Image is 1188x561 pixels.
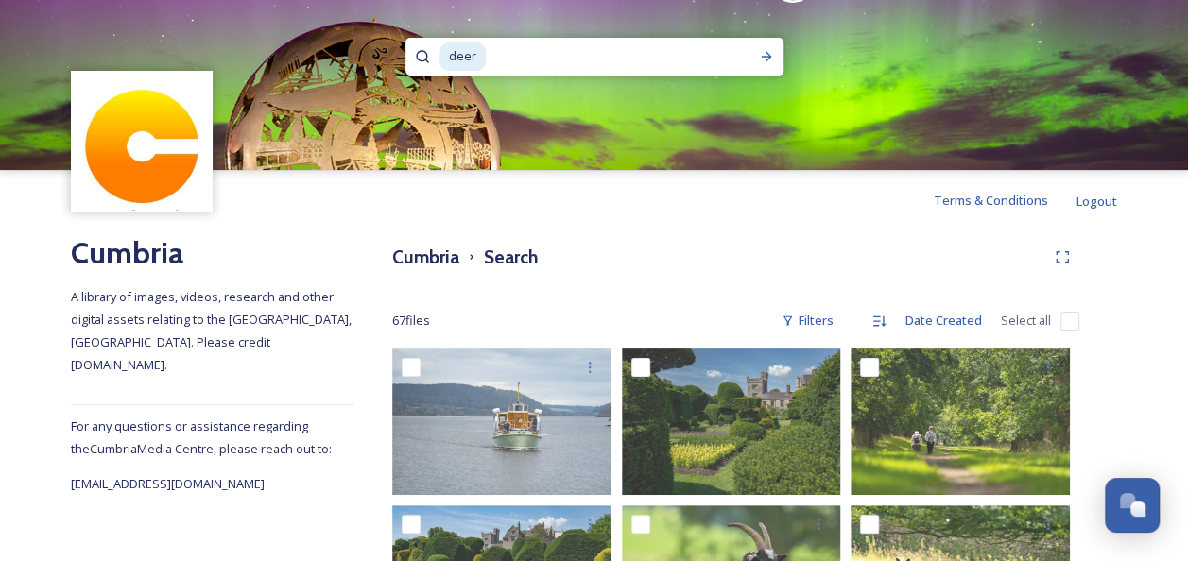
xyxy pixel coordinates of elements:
[71,417,332,457] span: For any questions or assistance regarding the Cumbria Media Centre, please reach out to:
[71,288,354,373] span: A library of images, videos, research and other digital assets relating to the [GEOGRAPHIC_DATA],...
[1105,478,1160,533] button: Open Chat
[896,302,991,339] div: Date Created
[484,244,538,271] h3: Search
[392,348,611,495] img: 20241015_PaulMitchell_CUMBRIATOURISM_Ullswater Steamers_-97.jpg
[392,244,459,271] h3: Cumbria
[934,189,1076,212] a: Terms & Conditions
[439,42,486,70] span: deer
[71,475,265,492] span: [EMAIL_ADDRESS][DOMAIN_NAME]
[1076,193,1117,210] span: Logout
[1001,312,1051,330] span: Select all
[392,312,430,330] span: 67 file s
[851,348,1070,495] img: Attract and Disperse (862 of 1364).jpg
[71,230,354,276] h2: Cumbria
[622,348,841,495] img: Attract and Disperse (588 of 1364).jpg
[772,302,843,339] div: Filters
[934,192,1048,209] span: Terms & Conditions
[74,74,211,211] img: images.jpg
